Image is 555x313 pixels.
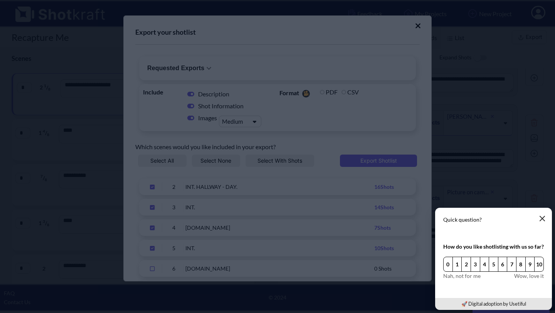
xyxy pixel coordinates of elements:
[443,257,453,272] button: 0
[461,257,471,272] button: 2
[6,5,71,14] div: Online
[507,257,516,272] button: 7
[516,257,526,272] button: 8
[489,257,498,272] button: 5
[461,301,526,307] a: 🚀 Digital adoption by Usetiful
[452,257,462,272] button: 1
[498,257,508,272] button: 6
[471,257,480,272] button: 3
[514,272,544,280] span: Wow, love it
[443,216,544,224] p: Quick question?
[443,242,544,251] div: How do you like shotlisting with us so far?
[480,257,489,272] button: 4
[443,272,481,280] span: Nah, not for me
[534,257,544,272] button: 10
[525,257,535,272] button: 9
